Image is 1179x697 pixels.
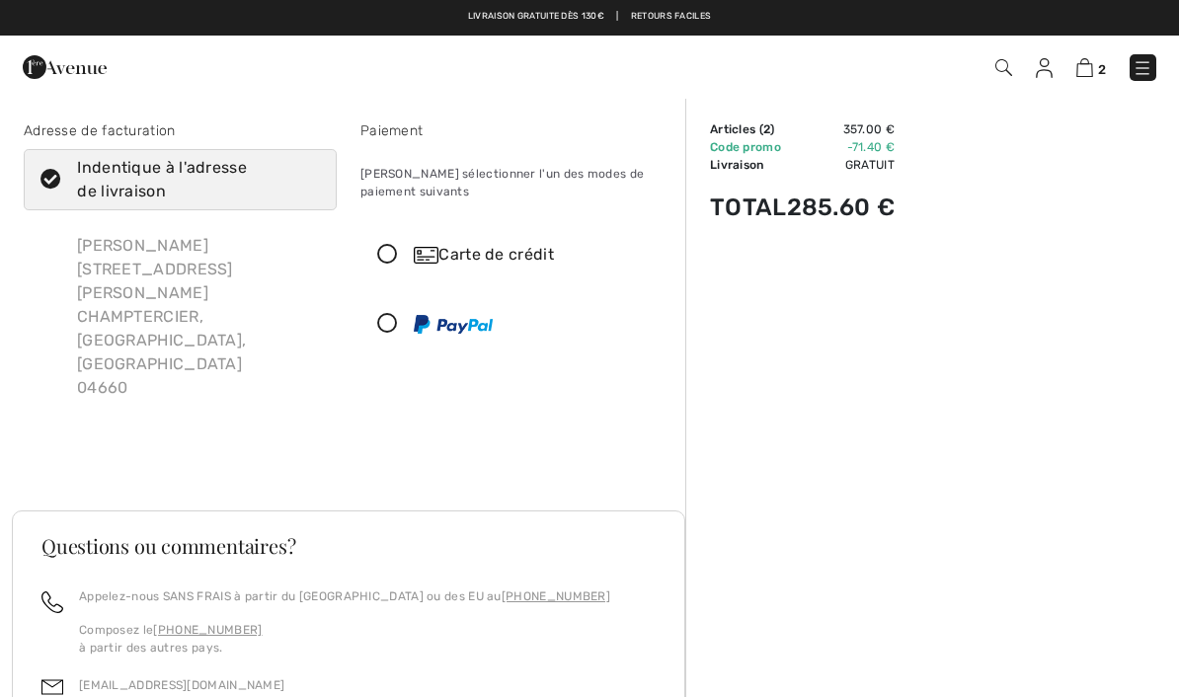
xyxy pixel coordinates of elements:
a: Retours faciles [631,10,712,24]
a: [PHONE_NUMBER] [153,623,262,637]
div: Indentique à l'adresse de livraison [77,156,307,203]
td: Code promo [710,138,787,156]
div: [PERSON_NAME] [STREET_ADDRESS][PERSON_NAME] CHAMPTERCIER, [GEOGRAPHIC_DATA], [GEOGRAPHIC_DATA] 04660 [61,218,337,416]
td: Articles ( ) [710,120,787,138]
a: 1ère Avenue [23,56,107,75]
td: Livraison [710,156,787,174]
img: Mes infos [1036,58,1053,78]
img: Menu [1133,58,1152,78]
img: Panier d'achat [1076,58,1093,77]
div: Paiement [360,120,673,141]
span: 2 [1098,62,1106,77]
div: Adresse de facturation [24,120,337,141]
p: Appelez-nous SANS FRAIS à partir du [GEOGRAPHIC_DATA] ou des EU au [79,587,610,605]
td: 285.60 € [787,174,895,241]
td: Gratuit [787,156,895,174]
span: 2 [763,122,770,136]
a: 2 [1076,55,1106,79]
td: -71.40 € [787,138,895,156]
span: | [616,10,618,24]
h3: Questions ou commentaires? [41,536,656,556]
div: [PERSON_NAME] sélectionner l'un des modes de paiement suivants [360,149,673,216]
img: Recherche [995,59,1012,76]
img: Carte de crédit [414,247,438,264]
a: [PHONE_NUMBER] [502,589,610,603]
img: PayPal [414,315,493,334]
div: Carte de crédit [414,243,660,267]
td: 357.00 € [787,120,895,138]
img: call [41,591,63,613]
a: Livraison gratuite dès 130€ [468,10,604,24]
a: [EMAIL_ADDRESS][DOMAIN_NAME] [79,678,284,692]
td: Total [710,174,787,241]
p: Composez le à partir des autres pays. [79,621,610,657]
img: 1ère Avenue [23,47,107,87]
